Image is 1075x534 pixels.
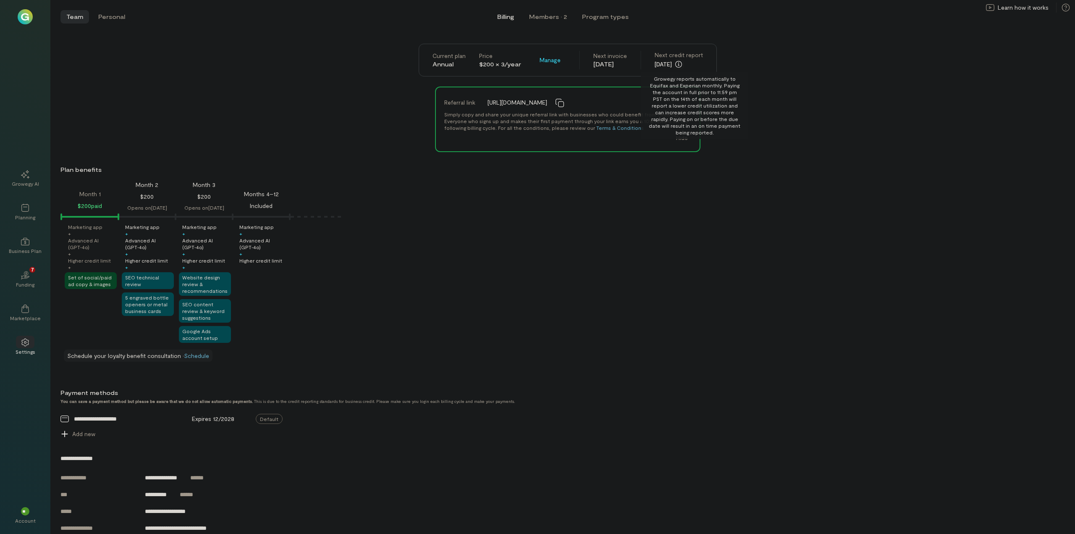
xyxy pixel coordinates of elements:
div: Opens on [DATE] [184,204,224,211]
div: Higher credit limit [182,257,225,264]
span: Billing [497,13,514,21]
div: Price [479,52,521,60]
div: + [68,230,71,237]
div: Marketing app [68,224,102,230]
div: Settings [16,348,35,355]
span: Add new [72,430,95,438]
div: Advanced AI (GPT‑4o) [182,237,231,250]
span: Manage [540,56,561,64]
div: Marketplace [10,315,41,321]
div: This is due to the credit reporting standards for business credit. Please make sure you login eac... [60,399,970,404]
div: $200 [197,192,211,202]
span: Google Ads account setup [182,328,218,341]
button: Personal [92,10,131,24]
div: Referral link [439,94,482,111]
div: Higher credit limit [239,257,282,264]
div: Advanced AI (GPT‑4o) [125,237,174,250]
button: Hide [671,131,693,145]
button: Manage [535,53,566,67]
div: Planning [15,214,35,221]
div: Marketing app [239,224,274,230]
span: Default [256,414,283,424]
a: Settings [10,331,40,362]
span: SEO technical review [125,274,159,287]
div: Annual [433,60,466,68]
span: SEO content review & keyword suggestions [182,301,225,321]
div: Marketing app [182,224,217,230]
div: Month 2 [136,181,158,189]
div: Members · 2 [529,13,567,21]
div: Next credit report [655,51,703,59]
div: + [125,264,128,271]
div: + [239,230,242,237]
div: + [182,264,185,271]
div: + [182,250,185,257]
div: Business Plan [9,247,42,254]
a: Planning [10,197,40,227]
div: + [68,250,71,257]
a: Growegy AI [10,163,40,194]
span: Schedule your loyalty benefit consultation · [67,352,184,359]
div: Next invoice [593,52,627,60]
div: Account [15,517,36,524]
div: Included [250,201,273,211]
div: $200 paid [78,201,102,211]
a: Funding [10,264,40,295]
div: Month 1 [79,190,101,198]
span: Expires 12/2028 [192,415,234,422]
div: Current plan [433,52,466,60]
div: Payment methods [60,389,970,397]
a: Business Plan [10,231,40,261]
div: Growegy AI [12,180,39,187]
div: $200 [140,192,154,202]
div: Advanced AI (GPT‑4o) [239,237,288,250]
div: + [68,264,71,271]
a: Marketplace [10,298,40,328]
div: Funding [16,281,34,288]
span: Learn how it works [998,3,1049,12]
div: Marketing app [125,224,160,230]
div: [DATE] [593,60,627,68]
a: Schedule [184,352,209,359]
div: [DATE] [655,59,703,69]
span: [URL][DOMAIN_NAME] [488,98,547,107]
span: 5 engraved bottle openers or metal business cards [125,295,169,314]
span: 7 [31,266,34,273]
div: + [182,230,185,237]
span: Set of social/paid ad copy & images [68,274,112,287]
div: Plan benefits [60,166,1072,174]
div: $200 × 3/year [479,60,521,68]
span: Website design review & recommendations [182,274,228,294]
div: + [239,250,242,257]
button: Members · 2 [523,10,573,24]
div: + [125,230,128,237]
a: Terms & Conditions [596,125,644,131]
div: Advanced AI (GPT‑4o) [68,237,117,250]
button: Team [60,10,89,24]
div: Higher credit limit [68,257,111,264]
button: Billing [491,10,520,24]
div: Month 3 [193,181,215,189]
strong: You can save a payment method but please be aware that we do not allow automatic payments. [60,399,253,404]
div: Opens on [DATE] [127,204,167,211]
button: Program types [576,10,635,24]
div: Higher credit limit [125,257,168,264]
span: Simply copy and share your unique referral link with businesses who could benefit from Growegy. E... [444,111,689,131]
div: Months 4–12 [244,190,279,198]
div: + [125,250,128,257]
